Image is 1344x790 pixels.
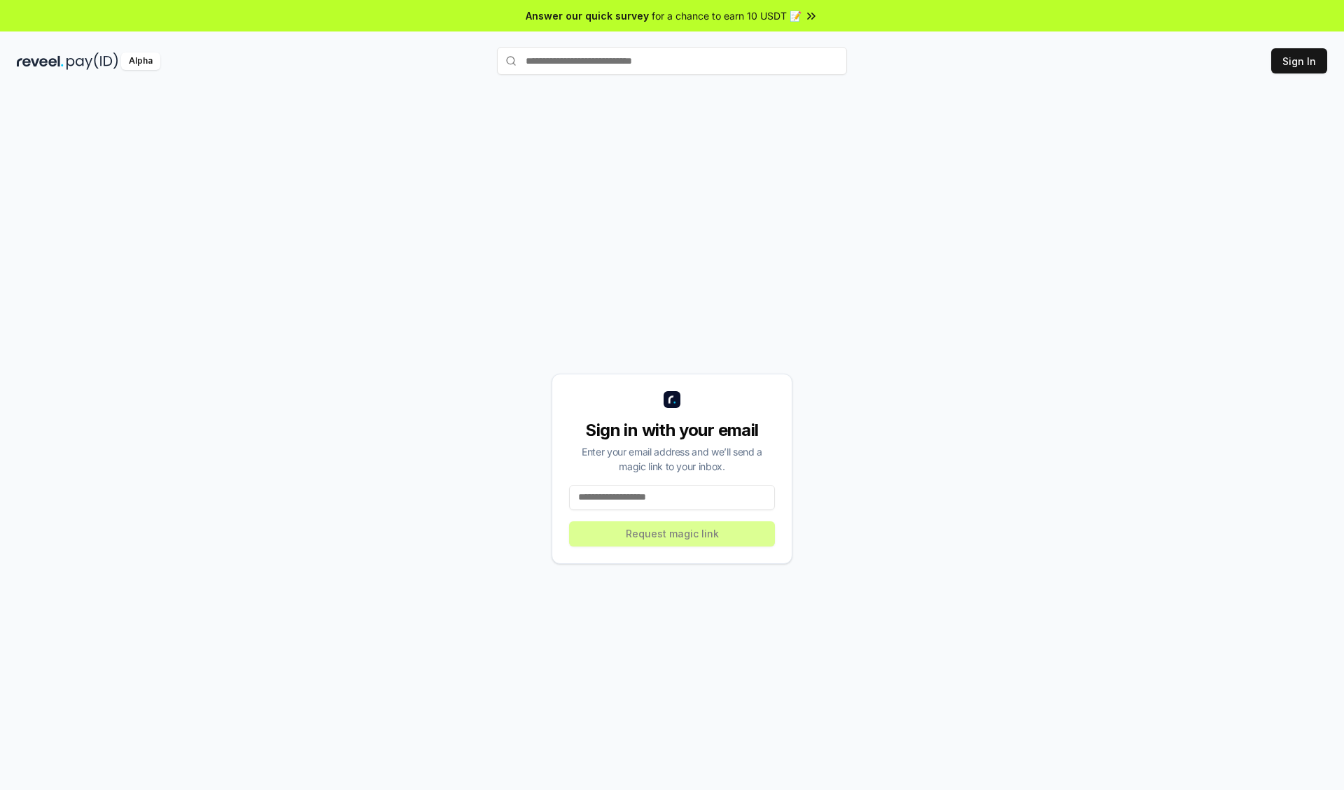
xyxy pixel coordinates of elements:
div: Enter your email address and we’ll send a magic link to your inbox. [569,444,775,474]
div: Alpha [121,52,160,70]
img: pay_id [66,52,118,70]
div: Sign in with your email [569,419,775,442]
span: Answer our quick survey [526,8,649,23]
button: Sign In [1271,48,1327,73]
img: reveel_dark [17,52,64,70]
img: logo_small [664,391,680,408]
span: for a chance to earn 10 USDT 📝 [652,8,801,23]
